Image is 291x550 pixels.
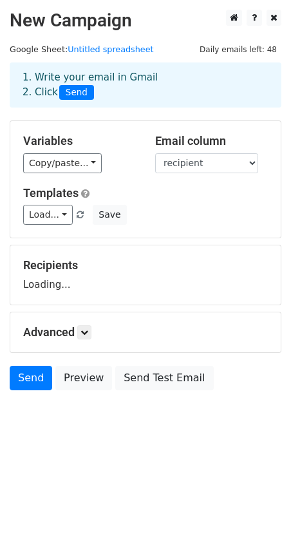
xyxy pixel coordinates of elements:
[10,366,52,390] a: Send
[59,85,94,100] span: Send
[115,366,213,390] a: Send Test Email
[55,366,112,390] a: Preview
[10,44,154,54] small: Google Sheet:
[13,70,278,100] div: 1. Write your email in Gmail 2. Click
[23,258,268,292] div: Loading...
[23,134,136,148] h5: Variables
[23,205,73,225] a: Load...
[23,153,102,173] a: Copy/paste...
[10,10,281,32] h2: New Campaign
[68,44,153,54] a: Untitled spreadsheet
[195,44,281,54] a: Daily emails left: 48
[23,186,79,200] a: Templates
[23,325,268,339] h5: Advanced
[93,205,126,225] button: Save
[195,43,281,57] span: Daily emails left: 48
[155,134,268,148] h5: Email column
[23,258,268,272] h5: Recipients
